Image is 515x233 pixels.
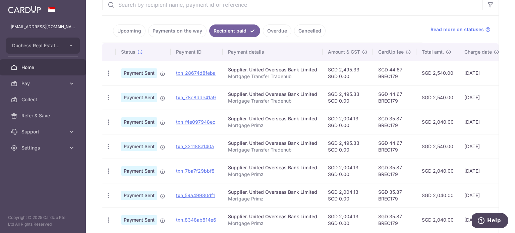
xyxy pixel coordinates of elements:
td: [DATE] [459,134,505,159]
td: SGD 35.87 BREC179 [373,159,416,183]
td: [DATE] [459,208,505,232]
div: Supplier. United Overseas Bank Limited [228,66,317,73]
span: Support [21,128,66,135]
span: Payment Sent [121,215,157,225]
td: SGD 44.67 BREC179 [373,85,416,110]
td: SGD 2,495.33 SGD 0.00 [323,61,373,85]
td: SGD 2,004.13 SGD 0.00 [323,208,373,232]
img: CardUp [8,5,41,13]
td: [DATE] [459,85,505,110]
span: Refer & Save [21,112,66,119]
div: Supplier. United Overseas Bank Limited [228,164,317,171]
td: SGD 44.67 BREC179 [373,134,416,159]
p: Mortgage Primz [228,220,317,227]
td: SGD 2,004.13 SGD 0.00 [323,110,373,134]
p: Mortgage Transfer Tradehub [228,98,317,104]
a: txn_321188a140a [176,143,214,149]
td: SGD 2,495.33 SGD 0.00 [323,85,373,110]
p: Mortgage Primz [228,171,317,178]
span: Home [21,64,66,71]
div: Supplier. United Overseas Bank Limited [228,189,317,195]
a: Read more on statuses [431,26,491,33]
td: SGD 35.87 BREC179 [373,110,416,134]
a: Recipient paid [209,24,260,37]
p: [EMAIL_ADDRESS][DOMAIN_NAME] [11,23,75,30]
td: [DATE] [459,61,505,85]
span: Payment Sent [121,68,157,78]
a: txn_f4e097948ec [176,119,215,125]
th: Payment ID [171,43,223,61]
a: txn_7ba7f29bbf8 [176,168,215,174]
td: SGD 2,540.00 [416,85,459,110]
a: txn_8348ab814e6 [176,217,216,223]
p: Mortgage Primz [228,122,317,129]
p: Mortgage Primz [228,195,317,202]
span: Read more on statuses [431,26,484,33]
div: Supplier. United Overseas Bank Limited [228,213,317,220]
span: Total amt. [422,49,444,55]
td: SGD 2,040.00 [416,159,459,183]
span: Payment Sent [121,142,157,151]
td: SGD 44.67 BREC179 [373,61,416,85]
th: Payment details [223,43,323,61]
button: Duchess Real Estate Investment Pte Ltd [6,38,80,54]
span: Duchess Real Estate Investment Pte Ltd [12,42,62,49]
span: Amount & GST [328,49,360,55]
div: Supplier. United Overseas Bank Limited [228,115,317,122]
a: txn_78c8dde41a9 [176,95,216,100]
td: SGD 2,040.00 [416,183,459,208]
a: Payments on the way [148,24,207,37]
iframe: Opens a widget where you can find more information [472,213,508,230]
td: SGD 35.87 BREC179 [373,208,416,232]
td: SGD 2,004.13 SGD 0.00 [323,159,373,183]
a: txn_59a49980df1 [176,192,215,198]
span: Collect [21,96,66,103]
span: Payment Sent [121,166,157,176]
span: Settings [21,144,66,151]
span: Charge date [464,49,492,55]
a: Overdue [263,24,291,37]
span: Status [121,49,135,55]
td: [DATE] [459,183,505,208]
span: Payment Sent [121,191,157,200]
div: Supplier. United Overseas Bank Limited [228,91,317,98]
td: SGD 35.87 BREC179 [373,183,416,208]
span: Pay [21,80,66,87]
div: Supplier. United Overseas Bank Limited [228,140,317,147]
td: SGD 2,540.00 [416,61,459,85]
a: Upcoming [113,24,146,37]
span: Payment Sent [121,117,157,127]
p: Mortgage Transfer Tradehub [228,147,317,153]
td: SGD 2,540.00 [416,134,459,159]
td: [DATE] [459,159,505,183]
span: CardUp fee [378,49,404,55]
p: Mortgage Transfer Tradehub [228,73,317,80]
span: Payment Sent [121,93,157,102]
td: SGD 2,004.13 SGD 0.00 [323,183,373,208]
td: [DATE] [459,110,505,134]
td: SGD 2,495.33 SGD 0.00 [323,134,373,159]
a: txn_28674d8feba [176,70,216,76]
a: Cancelled [294,24,326,37]
td: SGD 2,040.00 [416,110,459,134]
td: SGD 2,040.00 [416,208,459,232]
